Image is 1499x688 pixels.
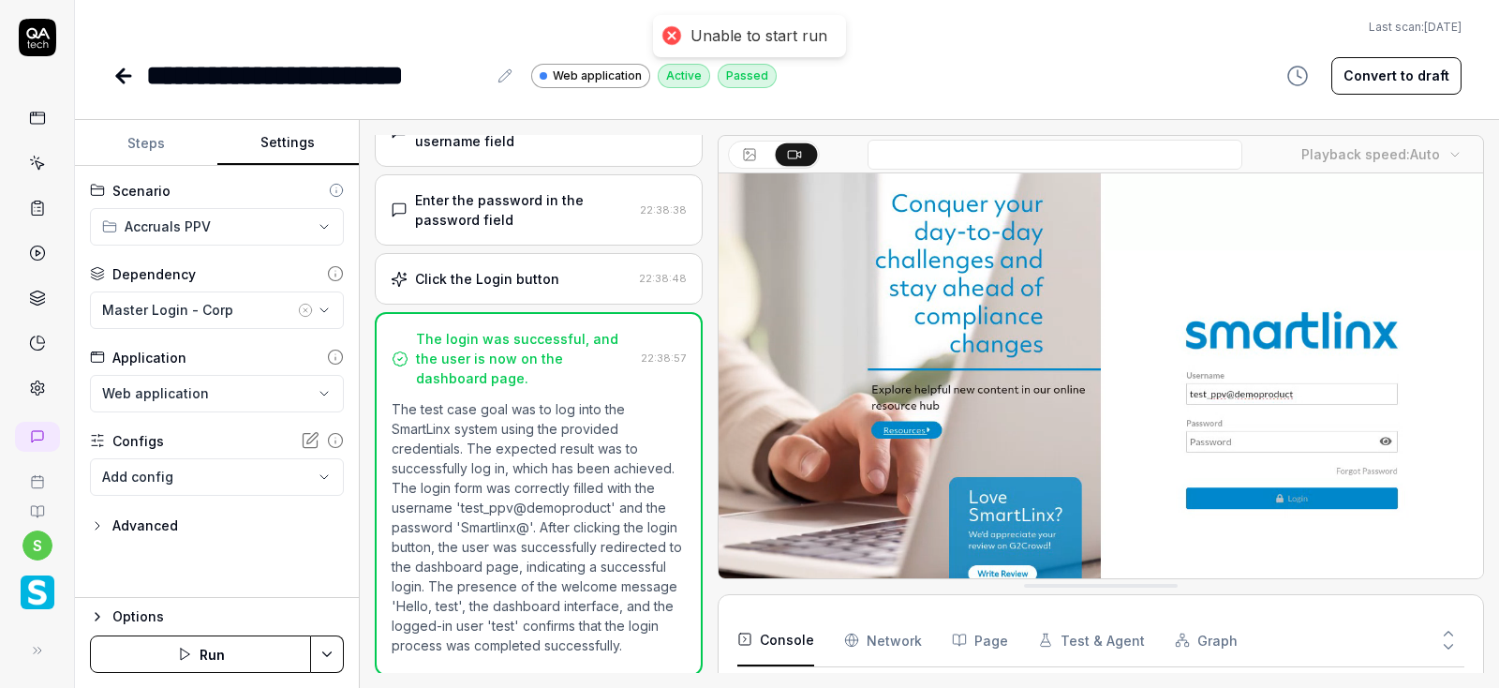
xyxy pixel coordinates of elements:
span: Web application [102,383,209,403]
div: Dependency [112,264,196,284]
div: Configs [112,431,164,451]
button: Network [844,614,922,666]
button: Master Login - Corp [90,292,344,329]
button: s [22,531,52,561]
button: Accruals PPV [90,208,344,246]
div: Passed [718,64,777,88]
button: View version history [1275,57,1320,95]
div: Advanced [112,515,178,537]
div: Active [658,64,710,88]
div: Unable to start run [690,26,827,46]
div: Enter the password in the password field [415,190,632,230]
div: Application [112,348,186,367]
button: Last scan:[DATE] [1369,19,1462,36]
button: Smartlinx Logo [7,561,67,613]
div: Playback speed: [1301,144,1440,164]
a: New conversation [15,422,60,452]
button: Steps [75,121,217,166]
button: Test & Agent [1038,614,1145,666]
a: Web application [531,63,650,88]
button: Advanced [90,515,178,537]
div: Click the Login button [415,269,559,289]
time: [DATE] [1424,20,1462,34]
button: Options [90,606,344,628]
button: Graph [1175,614,1238,666]
button: Page [952,614,1008,666]
time: 22:38:27 [642,125,687,138]
button: Web application [90,375,344,412]
button: Settings [217,121,360,166]
time: 22:38:57 [641,351,686,365]
span: Last scan: [1369,19,1462,36]
button: Run [90,636,311,673]
img: Smartlinx Logo [21,576,54,609]
button: Convert to draft [1331,57,1462,95]
time: 22:38:48 [639,272,687,285]
button: Console [737,614,814,666]
span: Web application [553,67,642,84]
div: Options [112,606,344,628]
div: The login was successful, and the user is now on the dashboard page. [416,329,633,388]
a: Documentation [7,489,67,519]
span: Accruals PPV [125,217,211,236]
div: Scenario [112,181,171,201]
time: 22:38:38 [640,203,687,217]
div: Master Login - Corp [102,300,294,320]
a: Book a call with us [7,459,67,489]
p: The test case goal was to log into the SmartLinx system using the provided credentials. The expec... [392,399,686,655]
